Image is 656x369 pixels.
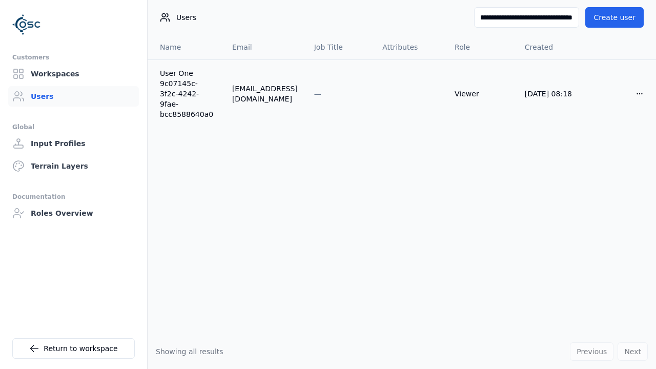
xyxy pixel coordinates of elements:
[12,338,135,359] a: Return to workspace
[156,347,223,356] span: Showing all results
[374,35,446,59] th: Attributes
[176,12,196,23] span: Users
[525,89,579,99] div: [DATE] 08:18
[12,191,135,203] div: Documentation
[306,35,374,59] th: Job Title
[455,89,508,99] div: Viewer
[8,64,139,84] a: Workspaces
[446,35,517,59] th: Role
[314,90,321,98] span: —
[8,156,139,176] a: Terrain Layers
[8,203,139,223] a: Roles Overview
[8,86,139,107] a: Users
[12,121,135,133] div: Global
[148,35,224,59] th: Name
[12,51,135,64] div: Customers
[585,7,644,28] button: Create user
[8,133,139,154] a: Input Profiles
[232,84,298,104] div: [EMAIL_ADDRESS][DOMAIN_NAME]
[517,35,587,59] th: Created
[160,68,216,119] a: User One 9c07145c-3f2c-4242-9fae-bcc8588640a0
[12,10,41,39] img: Logo
[224,35,306,59] th: Email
